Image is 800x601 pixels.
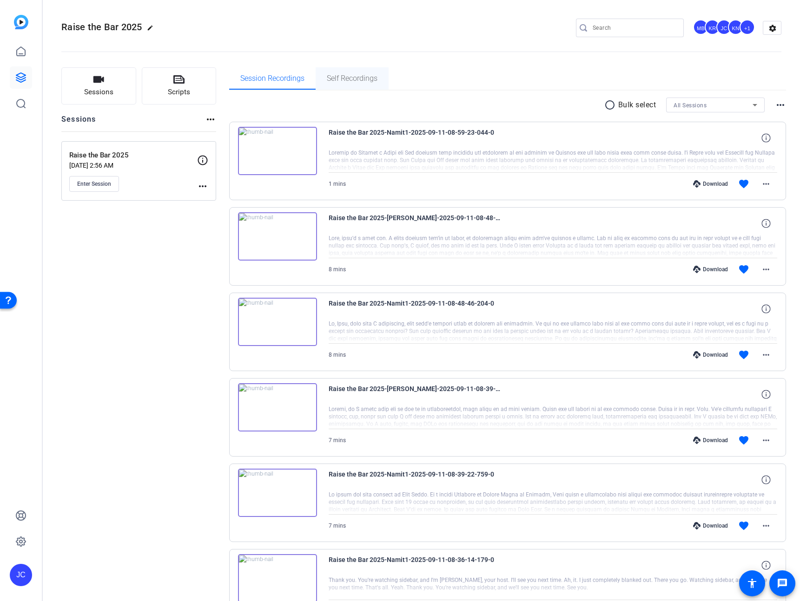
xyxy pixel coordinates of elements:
div: Download [688,351,733,359]
div: MB [693,20,708,35]
mat-icon: more_horiz [205,114,216,125]
mat-icon: favorite [738,520,749,531]
ngx-avatar: JP Chua [716,20,733,36]
mat-icon: favorite [738,435,749,446]
span: 7 mins [329,437,346,444]
mat-icon: more_horiz [760,178,772,189]
mat-icon: more_horiz [197,181,208,192]
mat-icon: favorite [738,178,749,189]
mat-icon: accessibility [747,578,758,589]
p: [DATE] 2:56 AM [69,162,197,169]
p: Bulk select [618,99,656,111]
mat-icon: settings [763,21,782,35]
span: Raise the Bar 2025 [61,21,142,33]
span: Raise the Bar 2025-Namit1-2025-09-11-08-59-23-044-0 [329,127,501,149]
input: Search [593,22,676,33]
mat-icon: favorite [738,349,749,360]
ngx-avatar: Michael Barbieri [693,20,709,36]
span: 1 mins [329,181,346,187]
span: Raise the Bar 2025-[PERSON_NAME]-2025-09-11-08-39-22-759-1 [329,383,501,405]
span: 8 mins [329,266,346,273]
span: Session Recordings [240,75,304,82]
img: thumb-nail [238,212,317,261]
div: KN [728,20,743,35]
div: KR [705,20,720,35]
span: Enter Session [77,180,111,188]
span: All Sessions [674,102,707,109]
div: JC [716,20,732,35]
img: thumb-nail [238,127,317,175]
img: blue-gradient.svg [14,15,28,29]
div: +1 [740,20,755,35]
span: Raise the Bar 2025-[PERSON_NAME]-2025-09-11-08-48-46-204-1 [329,212,501,235]
button: Sessions [61,67,136,105]
mat-icon: favorite [738,264,749,275]
mat-icon: more_horiz [760,349,772,360]
h2: Sessions [61,114,96,131]
div: Download [688,437,733,444]
ngx-avatar: Kaveh Ryndak [705,20,721,36]
div: Download [688,522,733,529]
mat-icon: more_horiz [760,520,772,531]
span: Raise the Bar 2025-Namit1-2025-09-11-08-36-14-179-0 [329,554,501,576]
img: thumb-nail [238,298,317,346]
div: Download [688,180,733,188]
span: 8 mins [329,352,346,358]
div: Download [688,266,733,273]
button: Scripts [142,67,217,105]
span: Raise the Bar 2025-Namit1-2025-09-11-08-39-22-759-0 [329,469,501,491]
mat-icon: message [777,578,788,589]
span: Raise the Bar 2025-Namit1-2025-09-11-08-48-46-204-0 [329,298,501,320]
mat-icon: more_horiz [775,99,786,111]
ngx-avatar: Kenny Nicodemus [728,20,744,36]
button: Enter Session [69,176,119,192]
img: thumb-nail [238,469,317,517]
span: 7 mins [329,523,346,529]
span: Scripts [168,87,190,98]
mat-icon: edit [147,25,158,36]
span: Self Recordings [327,75,377,82]
mat-icon: radio_button_unchecked [604,99,618,111]
p: Raise the Bar 2025 [69,150,197,161]
mat-icon: more_horiz [760,435,772,446]
span: Sessions [84,87,113,98]
div: JC [10,564,32,586]
mat-icon: more_horiz [760,264,772,275]
img: thumb-nail [238,383,317,431]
